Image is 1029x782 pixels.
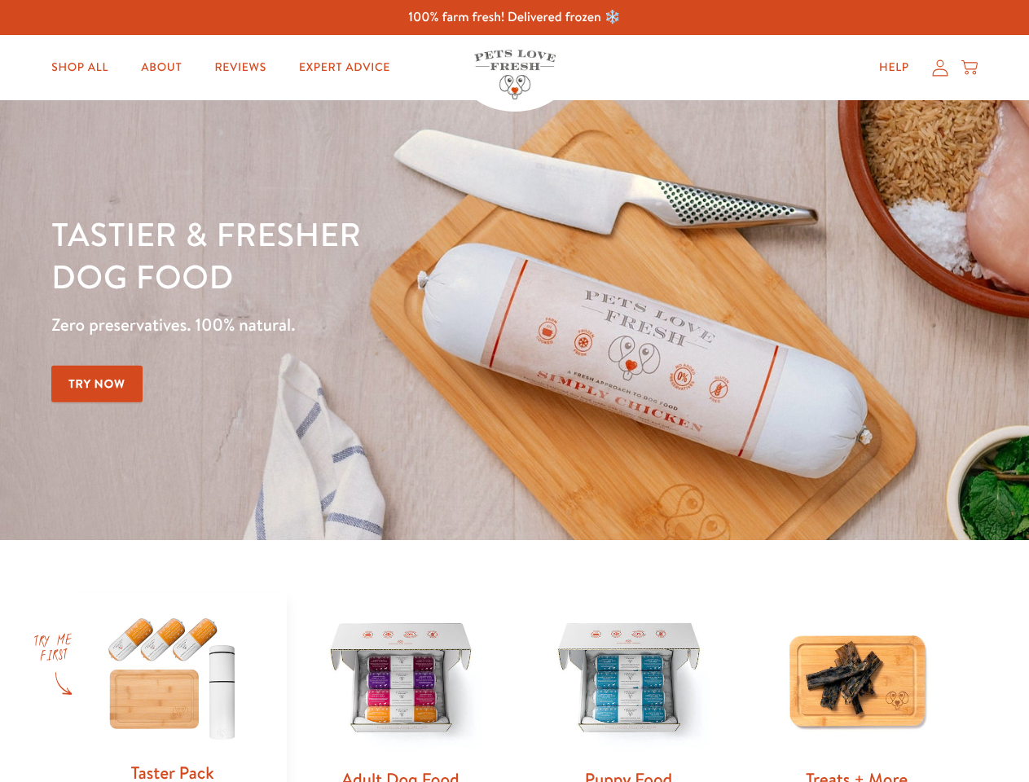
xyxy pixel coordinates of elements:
img: Pets Love Fresh [474,50,556,99]
a: Shop All [38,51,121,84]
a: About [128,51,195,84]
p: Zero preservatives. 100% natural. [51,310,669,340]
a: Try Now [51,366,143,402]
a: Expert Advice [286,51,403,84]
a: Help [866,51,922,84]
a: Reviews [201,51,279,84]
h1: Tastier & fresher dog food [51,213,669,297]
